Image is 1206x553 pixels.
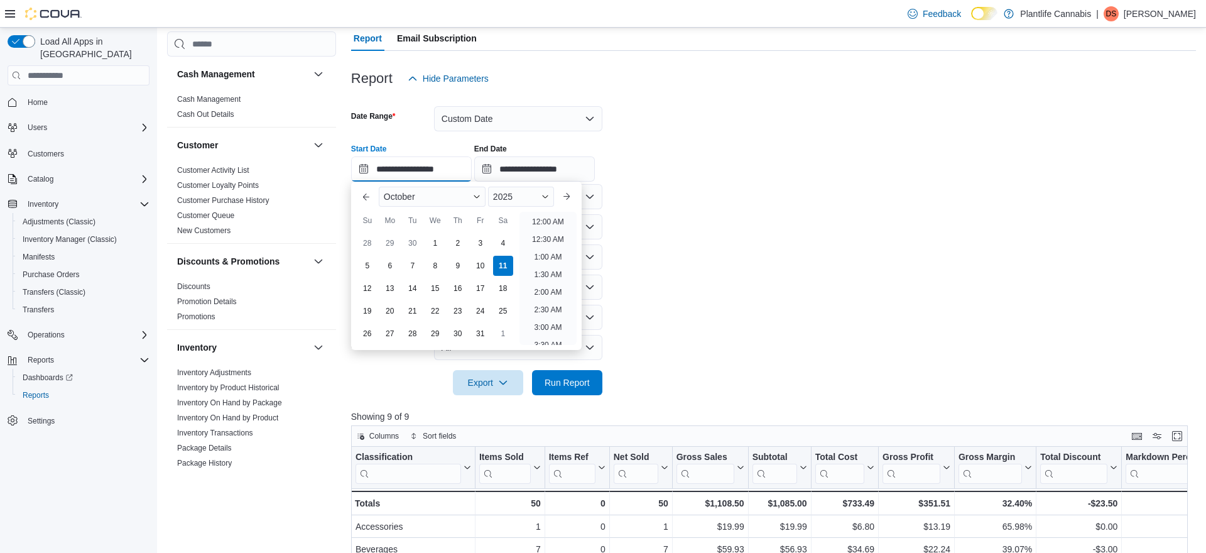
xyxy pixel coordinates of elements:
[549,452,595,484] div: Items Ref
[585,252,595,262] button: Open list of options
[384,192,415,202] span: October
[28,123,47,133] span: Users
[380,301,400,321] div: day-20
[177,383,280,392] a: Inventory by Product Historical
[676,496,744,511] div: $1,108.50
[23,234,117,244] span: Inventory Manager (Classic)
[311,67,326,82] button: Cash Management
[177,95,241,104] a: Cash Management
[23,197,149,212] span: Inventory
[971,7,997,20] input: Dark Mode
[545,376,590,389] span: Run Report
[356,452,461,484] div: Classification
[532,370,602,395] button: Run Report
[18,249,149,265] span: Manifests
[13,248,155,266] button: Manifests
[8,88,149,463] nav: Complex example
[614,452,658,464] div: Net Sold
[13,301,155,319] button: Transfers
[177,282,210,292] span: Discounts
[614,452,668,484] button: Net Sold
[177,165,249,175] span: Customer Activity List
[403,233,423,253] div: day-30
[752,452,796,484] div: Subtotal
[474,144,507,154] label: End Date
[23,172,58,187] button: Catalog
[3,144,155,162] button: Customers
[177,166,249,175] a: Customer Activity List
[3,326,155,344] button: Operations
[959,452,1022,464] div: Gross Margin
[177,139,308,151] button: Customer
[3,351,155,369] button: Reports
[23,327,149,342] span: Operations
[903,1,966,26] a: Feedback
[752,496,807,511] div: $1,085.00
[493,233,513,253] div: day-4
[959,452,1022,484] div: Gross Margin
[28,416,55,426] span: Settings
[3,412,155,430] button: Settings
[380,233,400,253] div: day-29
[479,519,541,534] div: 1
[177,341,217,354] h3: Inventory
[425,256,445,276] div: day-8
[529,249,567,265] li: 1:00 AM
[425,324,445,344] div: day-29
[356,452,471,484] button: Classification
[28,199,58,209] span: Inventory
[959,496,1032,511] div: 32.40%
[177,68,308,80] button: Cash Management
[177,341,308,354] button: Inventory
[470,233,491,253] div: day-3
[177,429,253,437] a: Inventory Transactions
[356,452,461,464] div: Classification
[177,312,215,321] a: Promotions
[28,149,64,159] span: Customers
[18,214,100,229] a: Adjustments (Classic)
[1020,6,1091,21] p: Plantlife Cannabis
[23,120,52,135] button: Users
[529,267,567,282] li: 1:30 AM
[18,232,122,247] a: Inventory Manager (Classic)
[28,174,53,184] span: Catalog
[614,452,658,484] div: Net Sold
[1106,6,1117,21] span: DS
[479,452,541,484] button: Items Sold
[405,429,461,444] button: Sort fields
[448,324,468,344] div: day-30
[585,192,595,202] button: Open list of options
[177,312,215,322] span: Promotions
[527,232,569,247] li: 12:30 AM
[177,398,282,407] a: Inventory On Hand by Package
[18,232,149,247] span: Inventory Manager (Classic)
[1124,6,1196,21] p: [PERSON_NAME]
[470,301,491,321] div: day-24
[25,8,82,20] img: Cova
[493,211,513,231] div: Sa
[177,94,241,104] span: Cash Management
[177,195,269,205] span: Customer Purchase History
[357,233,378,253] div: day-28
[23,197,63,212] button: Inventory
[549,452,606,484] button: Items Ref
[177,196,269,205] a: Customer Purchase History
[752,452,807,484] button: Subtotal
[13,369,155,386] a: Dashboards
[177,368,251,378] span: Inventory Adjustments
[177,459,232,468] a: Package History
[479,496,541,511] div: 50
[493,256,513,276] div: day-11
[18,249,60,265] a: Manifests
[369,431,399,441] span: Columns
[470,211,491,231] div: Fr
[397,26,477,51] span: Email Subscription
[585,222,595,232] button: Open list of options
[357,211,378,231] div: Su
[527,214,569,229] li: 12:00 AM
[448,256,468,276] div: day-9
[470,256,491,276] div: day-10
[23,390,49,400] span: Reports
[177,139,218,151] h3: Customer
[311,340,326,355] button: Inventory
